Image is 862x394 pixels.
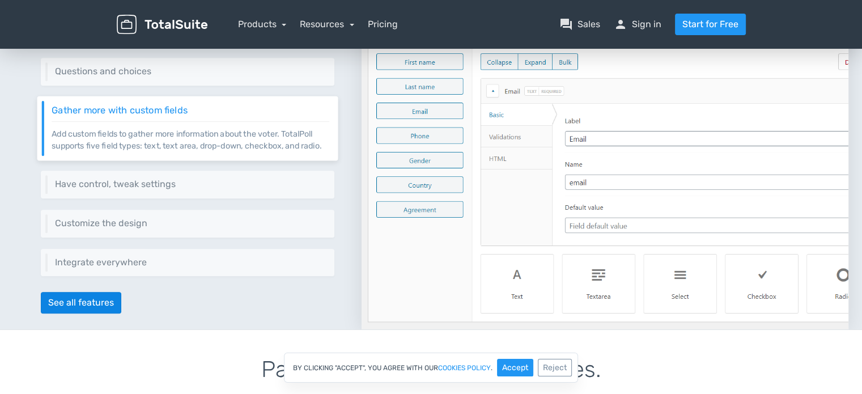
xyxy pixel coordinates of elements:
img: TotalSuite for WordPress [117,15,207,35]
h6: Customize the design [55,218,326,228]
h6: Integrate everywhere [55,257,326,268]
a: Start for Free [675,14,746,35]
a: personSign in [614,18,661,31]
p: Change the layout of your poll, colors, interactions, and much more. TotalPoll offers a wide rang... [55,228,326,229]
a: cookies policy [438,365,491,371]
a: Resources [300,19,354,29]
a: See all features [41,292,121,313]
a: Products [238,19,287,29]
h6: Questions and choices [55,66,326,77]
span: question_answer [559,18,573,31]
div: By clicking "Accept", you agree with our . [284,353,578,383]
p: Add custom fields to gather more information about the voter. TotalPoll supports five field types... [52,121,329,151]
a: question_answerSales [559,18,600,31]
span: person [614,18,627,31]
p: Control different aspects of your poll via a set of settings like restrictions, results visibilit... [55,189,326,190]
a: Pricing [368,18,398,31]
button: Reject [538,359,572,376]
h6: Gather more with custom fields [52,105,329,115]
button: Accept [497,359,533,376]
p: Add one or as many questions as you need. Furthermore, add all kinds of choices, including image,... [55,77,326,77]
h6: Have control, tweak settings [55,179,326,189]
